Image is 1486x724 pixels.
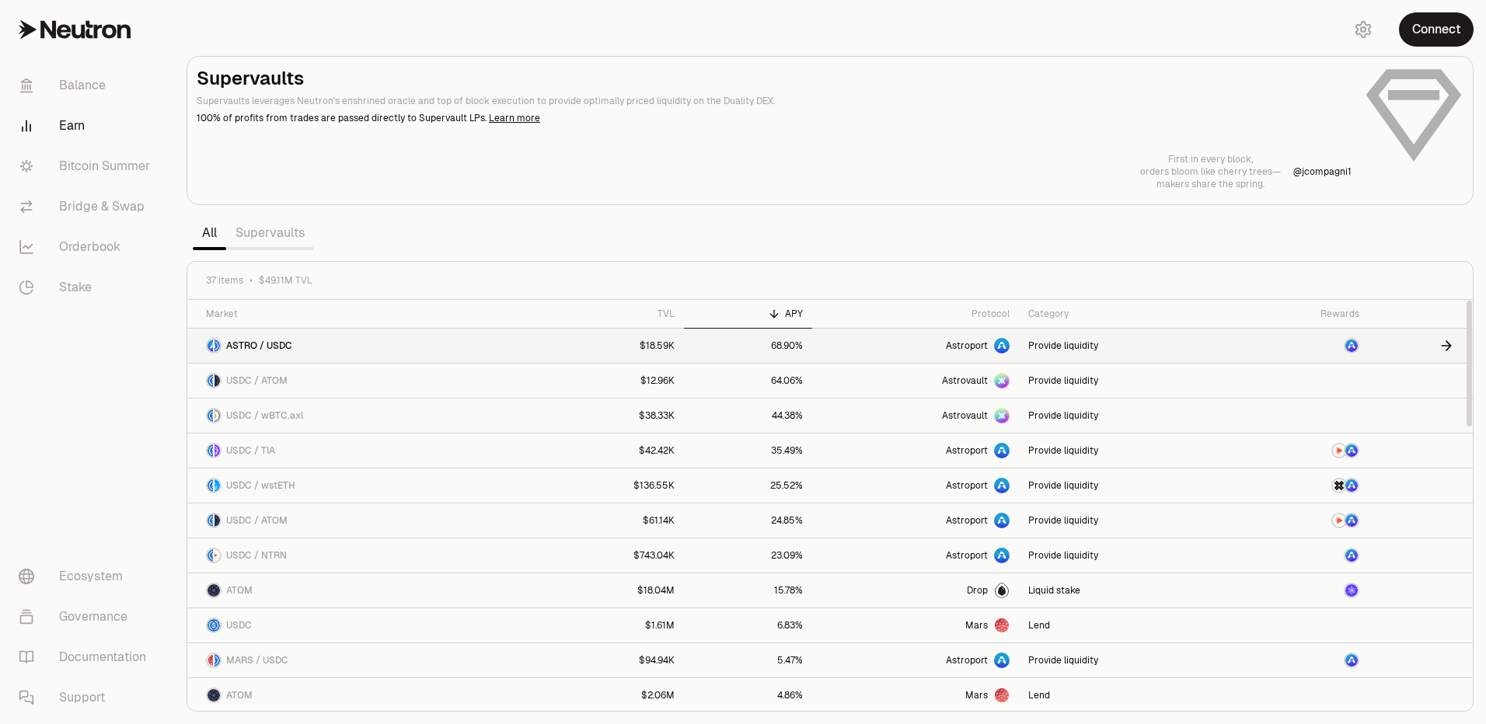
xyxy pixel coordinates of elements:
span: Astroport [946,514,988,527]
img: USDC Logo [208,514,213,527]
span: Astroport [946,549,988,562]
img: wstETH Logo [215,479,220,492]
span: ASTRO / USDC [226,339,292,352]
img: ASTRO Logo [1345,339,1358,352]
a: $136.55K [537,468,684,503]
a: Provide liquidity [1019,468,1231,503]
img: ASTRO Logo [1345,479,1358,492]
a: NTRN LogoASTRO Logo [1231,433,1369,468]
a: dATOM Logo [1231,573,1369,607]
a: ATOM LogoATOM [187,573,537,607]
span: USDC / wBTC.axl [226,409,303,422]
img: ASTRO Logo [208,339,213,352]
span: 37 items [206,274,243,287]
img: ASTRO Logo [1345,654,1358,667]
a: USDC LogoATOM LogoUSDC / ATOM [187,364,537,398]
h2: Supervaults [197,66,1352,91]
a: Bridge & Swap [6,186,168,227]
a: USDC LogoNTRN LogoUSDC / NTRN [187,538,537,573]
a: $94.94K [537,643,684,677]
a: Provide liquidity [1019,643,1231,677]
a: Lend [1019,678,1231,712]
a: Drop [812,573,1019,607]
span: Astroport [946,339,988,352]
p: orders bloom like cherry trees— [1140,165,1281,178]
img: AXL Logo [1333,479,1345,492]
img: ASTRO Logo [1345,549,1358,562]
a: Astrovault [812,364,1019,398]
img: dATOM Logo [1345,584,1358,597]
a: 68.90% [684,329,812,363]
img: USDC Logo [208,619,220,632]
a: Provide liquidity [1019,538,1231,573]
a: Astroport [812,329,1019,363]
a: USDC LogoTIA LogoUSDC / TIA [187,433,537,468]
a: Astroport [812,503,1019,538]
img: USDC Logo [208,549,213,562]
img: ATOM Logo [215,514,220,527]
img: USDC Logo [208,374,213,387]
span: USDC [226,619,252,632]
a: $38.33K [537,399,684,433]
p: makers share the spring. [1140,178,1281,190]
a: Stake [6,267,168,308]
a: $61.14K [537,503,684,538]
a: Earn [6,106,168,146]
div: Protocol [821,308,1010,320]
p: First in every block, [1140,153,1281,165]
a: Provide liquidity [1019,364,1231,398]
img: USDC Logo [215,339,220,352]
a: Mars [812,678,1019,712]
p: 100% of profits from trades are passed directly to Supervault LPs. [197,111,1352,125]
img: ASTRO Logo [1345,514,1358,527]
span: USDC / ATOM [226,514,288,527]
a: Learn more [489,112,540,124]
span: Astroport [946,444,988,457]
a: ASTRO Logo [1231,329,1369,363]
a: ATOM LogoATOM [187,678,537,712]
a: Astroport [812,643,1019,677]
a: All [193,218,226,249]
a: Provide liquidity [1019,433,1231,468]
span: USDC / TIA [226,444,275,457]
a: USDC LogoATOM LogoUSDC / ATOM [187,503,537,538]
a: Bitcoin Summer [6,146,168,186]
span: Astroport [946,479,988,492]
a: Astrovault [812,399,1019,433]
a: Astroport [812,433,1019,468]
img: wBTC.axl Logo [215,409,220,422]
button: Connect [1399,12,1474,47]
a: 35.49% [684,433,812,468]
a: Ecosystem [6,556,168,597]
a: USDC LogowstETH LogoUSDC / wstETH [187,468,537,503]
span: Mars [965,689,988,701]
span: USDC / ATOM [226,374,288,387]
span: ATOM [226,689,253,701]
a: First in every block,orders bloom like cherry trees—makers share the spring. [1140,153,1281,190]
a: Mars [812,608,1019,642]
a: $18.04M [537,573,684,607]
div: Category [1028,308,1222,320]
a: MARS LogoUSDC LogoMARS / USDC [187,643,537,677]
a: 6.83% [684,608,812,642]
img: USDC Logo [208,409,213,422]
a: ASTRO LogoUSDC LogoASTRO / USDC [187,329,537,363]
img: USDC Logo [208,479,213,492]
img: NTRN Logo [215,549,220,562]
span: Astroport [946,654,988,667]
a: $12.96K [537,364,684,398]
a: 25.52% [684,468,812,503]
a: Provide liquidity [1019,399,1231,433]
a: Supervaults [226,218,314,249]
a: Provide liquidity [1019,329,1231,363]
a: 15.78% [684,573,812,607]
span: Mars [965,619,988,632]
a: Lend [1019,608,1231,642]
span: $49.11M TVL [259,274,312,287]
a: $2.06M [537,678,684,712]
div: APY [693,308,803,320]
img: USDC Logo [208,444,213,457]
a: Provide liquidity [1019,503,1231,538]
a: $1.61M [537,608,684,642]
span: MARS / USDC [226,654,288,667]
